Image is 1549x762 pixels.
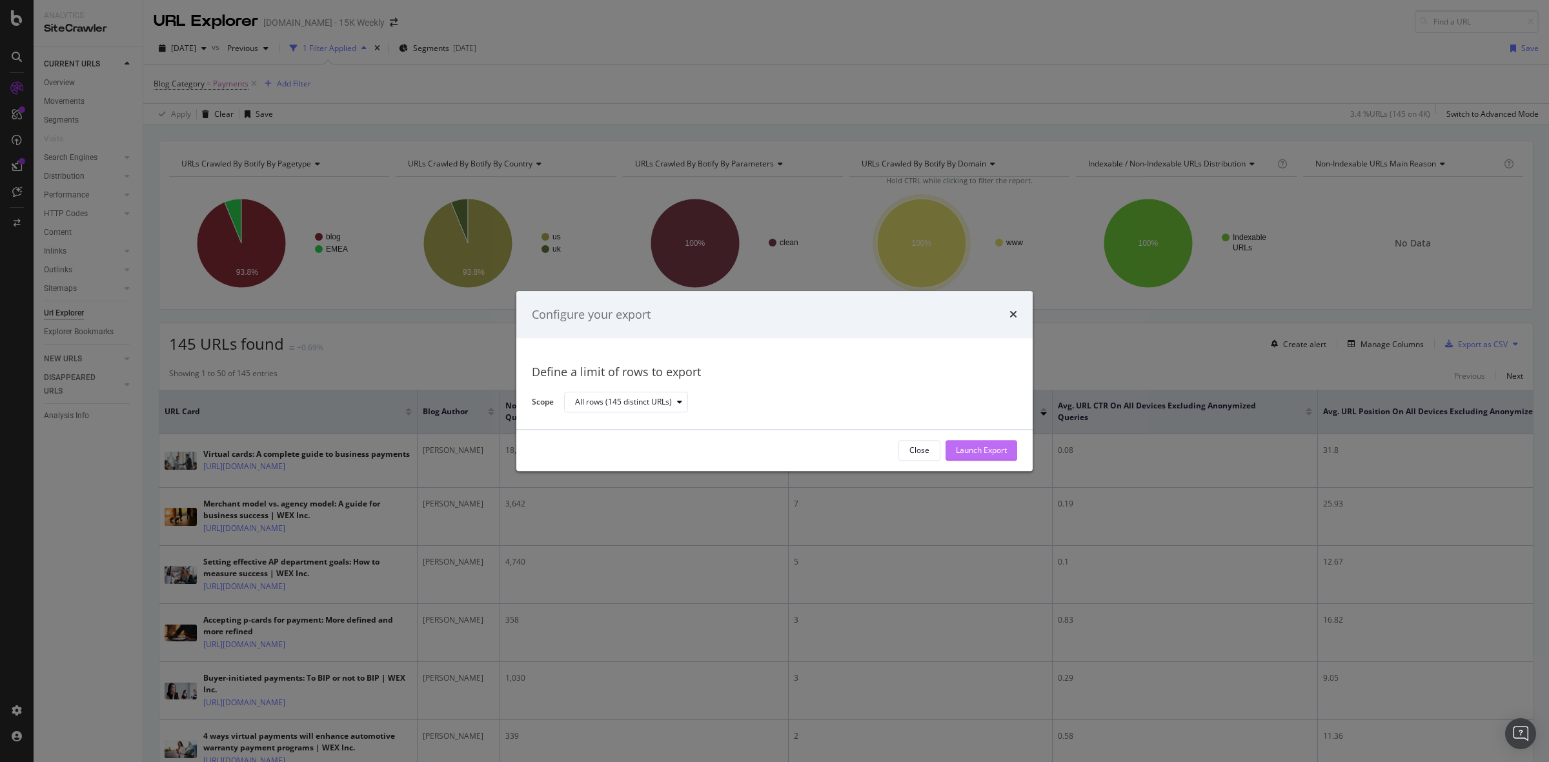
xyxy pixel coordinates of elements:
[532,396,554,410] label: Scope
[564,392,688,413] button: All rows (145 distinct URLs)
[516,291,1033,471] div: modal
[1505,718,1536,749] div: Open Intercom Messenger
[946,440,1017,461] button: Launch Export
[956,445,1007,456] div: Launch Export
[575,399,672,406] div: All rows (145 distinct URLs)
[532,365,1017,381] div: Define a limit of rows to export
[909,445,929,456] div: Close
[532,306,651,323] div: Configure your export
[1009,306,1017,323] div: times
[898,440,940,461] button: Close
